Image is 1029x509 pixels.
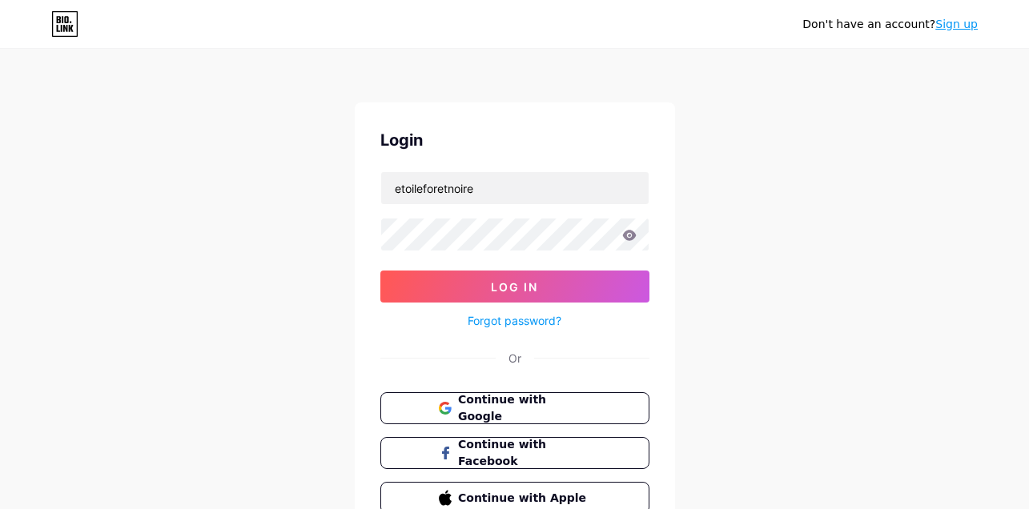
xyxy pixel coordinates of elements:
button: Log In [380,271,649,303]
button: Continue with Facebook [380,437,649,469]
div: Or [508,350,521,367]
span: Log In [491,280,538,294]
input: Username [381,172,649,204]
div: Don't have an account? [802,16,978,33]
span: Continue with Apple [458,490,590,507]
div: Login [380,128,649,152]
a: Forgot password? [468,312,561,329]
button: Continue with Google [380,392,649,424]
a: Sign up [935,18,978,30]
span: Continue with Facebook [458,436,590,470]
span: Continue with Google [458,391,590,425]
